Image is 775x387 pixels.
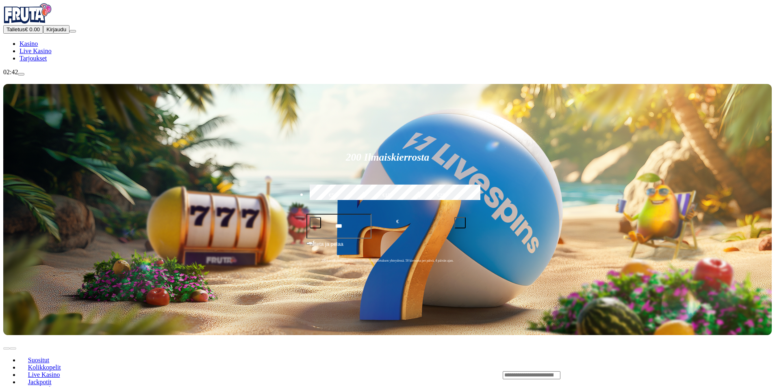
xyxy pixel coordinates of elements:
[3,3,772,62] nav: Primary
[25,371,63,378] span: Live Kasino
[3,25,43,34] button: Talletusplus icon€ 0.00
[20,369,68,381] a: Live Kasino
[20,47,52,54] a: Live Kasino
[362,183,412,207] label: €150
[309,240,343,255] span: Talleta ja pelaa
[25,378,55,385] span: Jackpotit
[310,217,321,228] button: minus icon
[3,69,18,75] span: 02:42
[313,239,315,244] span: €
[417,183,467,207] label: €250
[69,30,76,32] button: menu
[3,3,52,24] img: Fruta
[18,73,24,75] button: live-chat
[46,26,66,32] span: Kirjaudu
[3,347,10,350] button: prev slide
[20,55,47,62] a: Tarjoukset
[306,240,469,255] button: Talleta ja pelaa
[20,40,38,47] a: Kasino
[7,26,25,32] span: Talletus
[20,361,69,374] a: Kolikkopelit
[10,347,16,350] button: next slide
[454,217,466,228] button: plus icon
[25,357,52,363] span: Suositut
[3,40,772,62] nav: Main menu
[396,218,399,226] span: €
[20,354,58,366] a: Suositut
[25,364,64,371] span: Kolikkopelit
[25,26,40,32] span: € 0.00
[3,18,52,25] a: Fruta
[503,371,560,379] input: Search
[308,183,358,207] label: €50
[43,25,69,34] button: Kirjaudu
